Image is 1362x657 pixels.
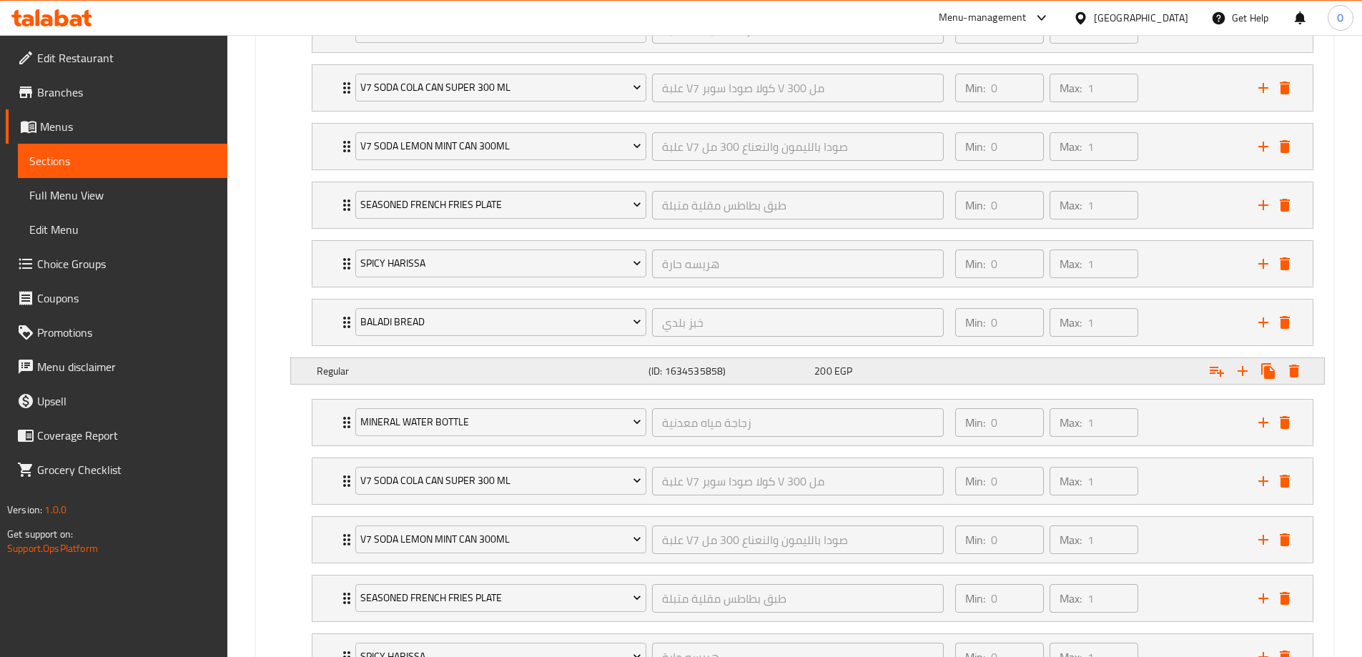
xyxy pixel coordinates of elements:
span: Grocery Checklist [37,461,216,478]
span: V7 Soda Cola Can Super 300 Ml [360,472,641,490]
a: Edit Restaurant [6,41,227,75]
span: V7 Soda Lemon Mint Can 300ml [360,137,641,155]
div: Expand [291,358,1324,384]
a: Grocery Checklist [6,453,227,487]
span: Branches [37,84,216,101]
button: Spicy Harissa [355,250,647,278]
p: Max: [1060,138,1082,155]
h5: (ID: 1634535858) [648,364,809,378]
button: add [1253,253,1274,275]
p: Min: [965,414,985,431]
li: Expand [300,452,1325,510]
button: Delete Regular [1281,358,1307,384]
button: delete [1274,412,1296,433]
span: 200 [814,362,831,380]
li: Expand [300,569,1325,628]
button: add [1253,136,1274,157]
a: Coverage Report [6,418,227,453]
span: Edit Restaurant [37,49,216,66]
span: O [1337,10,1343,26]
li: Expand [300,59,1325,117]
span: Coupons [37,290,216,307]
span: Baladi Bread [360,313,641,331]
p: Max: [1060,590,1082,607]
h5: Regular [317,364,643,378]
span: Promotions [37,324,216,341]
p: Max: [1060,21,1082,38]
a: Sections [18,144,227,178]
p: Min: [965,21,985,38]
a: Menu disclaimer [6,350,227,384]
span: Full Menu View [29,187,216,204]
span: Spicy Harissa [360,255,641,272]
span: Menus [40,118,216,135]
button: delete [1274,77,1296,99]
button: V7 Soda Lemon Mint Can 300ml [355,132,647,161]
button: V7 Soda Cola Can Super 300 Ml [355,74,647,102]
div: Menu-management [939,9,1027,26]
span: Mineral Water Bottle [360,20,641,38]
button: delete [1274,253,1296,275]
button: V7 Soda Cola Can Super 300 Ml [355,467,647,495]
div: Expand [312,300,1313,345]
button: Baladi Bread [355,308,647,337]
span: V7 Soda Cola Can Super 300 Ml [360,79,641,97]
a: Promotions [6,315,227,350]
a: Upsell [6,384,227,418]
span: Sections [29,152,216,169]
button: Seasoned French Fries Plate [355,584,647,613]
span: 1.0.0 [44,500,66,519]
p: Min: [965,531,985,548]
span: Choice Groups [37,255,216,272]
div: Expand [312,182,1313,228]
a: Full Menu View [18,178,227,212]
button: Add choice group [1204,358,1230,384]
span: Coverage Report [37,427,216,444]
button: Clone new choice [1255,358,1281,384]
button: Add new choice [1230,358,1255,384]
a: Choice Groups [6,247,227,281]
div: Expand [312,400,1313,445]
a: Coupons [6,281,227,315]
a: Branches [6,75,227,109]
p: Min: [965,255,985,272]
p: Max: [1060,79,1082,97]
div: Expand [312,241,1313,287]
p: Min: [965,79,985,97]
p: Min: [965,314,985,331]
li: Expand [300,510,1325,569]
button: delete [1274,470,1296,492]
a: Support.OpsPlatform [7,539,98,558]
div: Expand [312,576,1313,621]
a: Menus [6,109,227,144]
button: Mineral Water Bottle [355,408,647,437]
p: Min: [965,197,985,214]
button: add [1253,470,1274,492]
p: Max: [1060,255,1082,272]
span: Version: [7,500,42,519]
p: Min: [965,473,985,490]
p: Max: [1060,473,1082,490]
div: [GEOGRAPHIC_DATA] [1094,10,1188,26]
p: Max: [1060,414,1082,431]
button: V7 Soda Lemon Mint Can 300ml [355,525,647,554]
p: Max: [1060,314,1082,331]
li: Expand [300,117,1325,176]
span: V7 Soda Lemon Mint Can 300ml [360,530,641,548]
span: Seasoned French Fries Plate [360,589,641,607]
p: Min: [965,590,985,607]
li: Expand [300,293,1325,352]
button: delete [1274,194,1296,216]
span: Menu disclaimer [37,358,216,375]
li: Expand [300,234,1325,293]
div: Expand [312,517,1313,563]
li: Expand [300,176,1325,234]
span: Get support on: [7,525,73,543]
button: add [1253,194,1274,216]
span: EGP [834,362,852,380]
button: add [1253,529,1274,550]
button: add [1253,412,1274,433]
p: Max: [1060,531,1082,548]
div: Expand [312,458,1313,504]
button: delete [1274,312,1296,333]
